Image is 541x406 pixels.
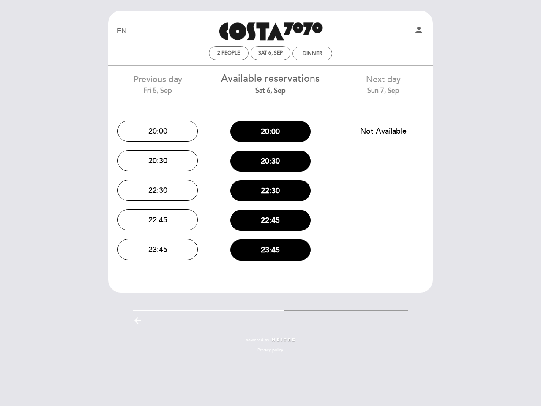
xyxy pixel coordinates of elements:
img: MEITRE [271,338,295,342]
div: Sun 7, Sep [333,86,433,96]
button: 20:00 [117,121,198,142]
button: Not Available [343,121,424,142]
div: Fri 5, Sep [108,86,208,96]
span: 2 people [217,50,240,56]
button: 20:30 [230,151,311,172]
a: Privacy policy [257,347,283,353]
a: powered by [246,337,295,343]
button: 23:45 [230,239,311,261]
button: 20:00 [230,121,311,142]
button: 22:45 [117,209,198,230]
div: Sat 6, Sep [221,86,321,96]
button: 22:45 [230,210,311,231]
a: Costa 7070 [218,20,323,43]
div: Sat 6, Sep [258,50,283,56]
div: Dinner [303,50,322,57]
button: 20:30 [117,150,198,171]
i: arrow_backward [133,315,143,326]
button: 22:30 [230,180,311,201]
span: powered by [246,337,269,343]
button: 22:30 [117,180,198,201]
button: 23:45 [117,239,198,260]
i: person [414,25,424,35]
div: Previous day [108,74,208,95]
button: person [414,25,424,38]
div: Available reservations [221,72,321,96]
div: Next day [333,74,433,95]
